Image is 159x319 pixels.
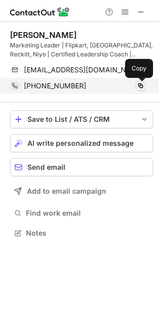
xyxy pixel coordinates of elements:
[10,30,77,40] div: [PERSON_NAME]
[24,65,138,74] span: [EMAIL_ADDRESS][DOMAIN_NAME]
[26,229,149,238] span: Notes
[24,81,86,90] span: [PHONE_NUMBER]
[10,206,153,220] button: Find work email
[10,226,153,240] button: Notes
[10,6,70,18] img: ContactOut v5.3.10
[10,182,153,200] button: Add to email campaign
[10,110,153,128] button: save-profile-one-click
[10,134,153,152] button: AI write personalized message
[27,187,106,195] span: Add to email campaign
[27,115,136,123] div: Save to List / ATS / CRM
[10,158,153,176] button: Send email
[27,163,65,171] span: Send email
[26,209,149,218] span: Find work email
[10,41,153,59] div: Marketing Leader | Flipkart, [GEOGRAPHIC_DATA], Reckitt, Niyo | Certified Leadership Coach | Wild...
[27,139,134,147] span: AI write personalized message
